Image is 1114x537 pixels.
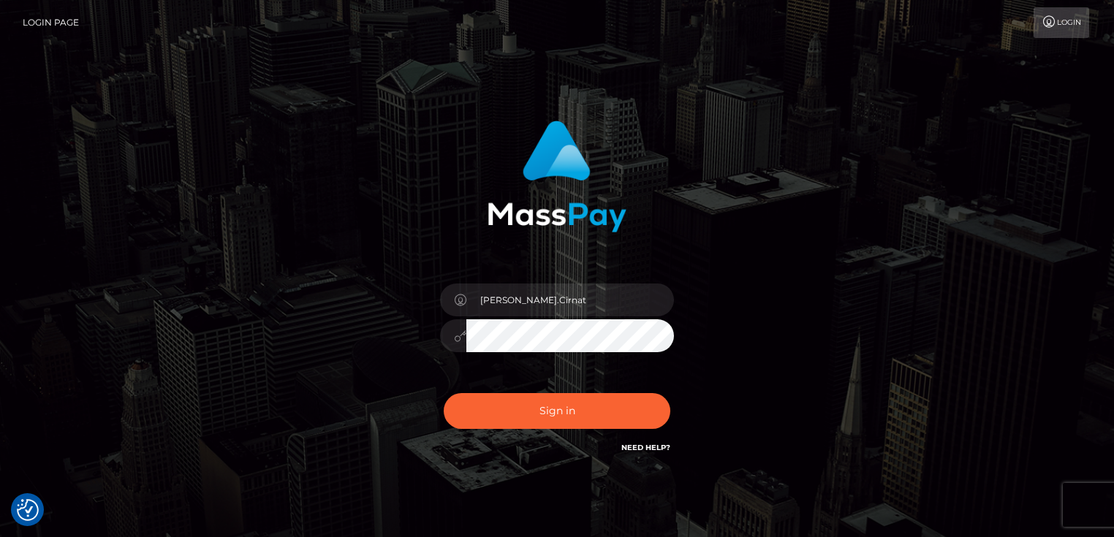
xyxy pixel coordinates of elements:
a: Login [1034,7,1089,38]
a: Login Page [23,7,79,38]
input: Username... [466,283,674,316]
a: Need Help? [621,443,670,452]
img: Revisit consent button [17,499,39,521]
button: Sign in [444,393,670,429]
img: MassPay Login [488,121,626,232]
button: Consent Preferences [17,499,39,521]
